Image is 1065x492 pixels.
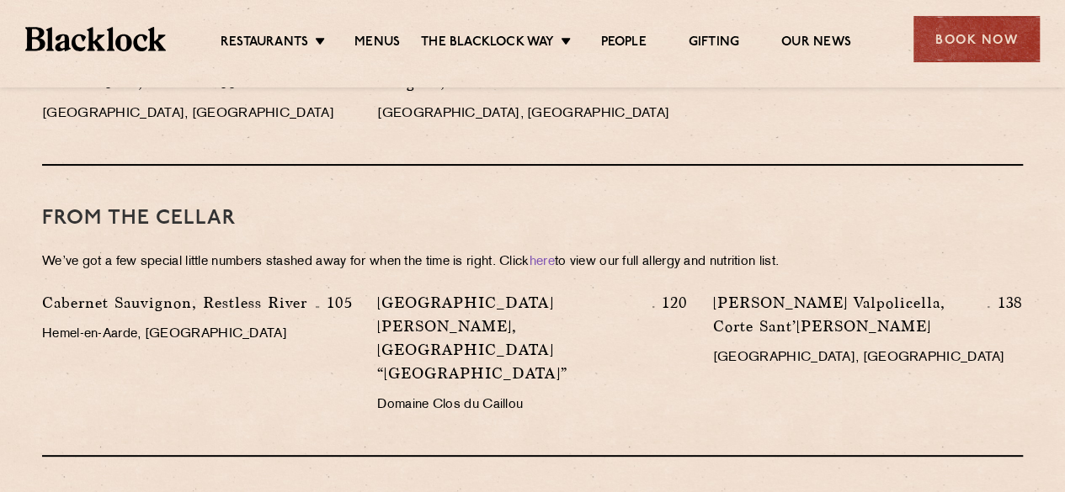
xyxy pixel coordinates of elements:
p: We’ve got a few special little numbers stashed away for when the time is right. Click to view our... [42,251,1023,274]
p: [GEOGRAPHIC_DATA], [GEOGRAPHIC_DATA] [377,103,687,126]
a: Gifting [689,34,739,53]
a: Menus [354,34,400,53]
h3: From the Cellar [42,208,1023,230]
a: here [530,256,555,268]
a: People [600,34,646,53]
div: Book Now [913,16,1040,62]
a: The Blacklock Way [421,34,554,53]
p: 105 [319,292,353,314]
p: 120 [654,292,688,314]
p: [GEOGRAPHIC_DATA][PERSON_NAME], [GEOGRAPHIC_DATA] “[GEOGRAPHIC_DATA]” [377,291,652,385]
a: Our News [781,34,851,53]
p: Cabernet Sauvignon, Restless River [42,291,316,315]
p: 138 [989,292,1023,314]
img: BL_Textured_Logo-footer-cropped.svg [25,27,166,50]
p: [GEOGRAPHIC_DATA], [GEOGRAPHIC_DATA] [713,347,1023,370]
p: [GEOGRAPHIC_DATA], [GEOGRAPHIC_DATA] [42,103,352,126]
p: Domaine Clos du Caillou [377,394,687,417]
p: [PERSON_NAME] Valpolicella, Corte Sant’[PERSON_NAME] [713,291,988,338]
a: Restaurants [221,34,308,53]
p: Hemel-en-Aarde, [GEOGRAPHIC_DATA] [42,323,352,347]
